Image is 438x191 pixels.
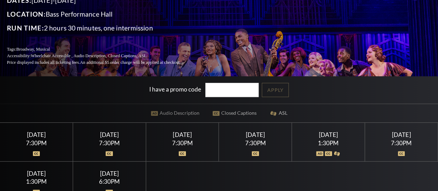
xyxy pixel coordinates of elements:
[252,151,259,156] img: icon_oc.svg
[81,140,137,146] div: 7:30PM
[227,131,283,138] div: [DATE]
[81,131,137,138] div: [DATE]
[31,53,146,58] span: Wheelchair Accessible , Audio Description, Closed Captions, ASL
[7,46,197,53] p: Tags:
[373,131,429,138] div: [DATE]
[300,140,356,146] div: 1:30PM
[7,10,46,18] span: Location:
[81,170,137,177] div: [DATE]
[325,151,332,156] img: icon_oc.svg
[179,151,186,156] img: icon_oc.svg
[154,131,210,138] div: [DATE]
[8,131,64,138] div: [DATE]
[7,9,197,20] p: Bass Performance Hall
[80,60,181,65] span: An additional $5 order charge will be applied at checkout.
[154,140,210,146] div: 7:30PM
[149,86,201,93] label: I have a promo code
[7,23,197,34] p: 2 hours 30 minutes, one intermission
[81,179,137,184] div: 6:30PM
[16,47,50,52] span: Broadway, Musical
[106,151,113,156] img: icon_oc.svg
[333,151,341,156] img: icon_asla.svg
[7,59,197,66] p: Price displayed includes all ticketing fees.
[227,140,283,146] div: 7:30PM
[33,151,40,156] img: icon_oc.svg
[7,53,197,59] p: Accessibility:
[373,140,429,146] div: 7:30PM
[8,140,64,146] div: 7:30PM
[316,151,323,156] img: icon_ad.svg
[7,24,44,32] span: Run Time:
[398,151,405,156] img: icon_oc.svg
[300,131,356,138] div: [DATE]
[8,170,64,177] div: [DATE]
[8,179,64,184] div: 1:30PM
